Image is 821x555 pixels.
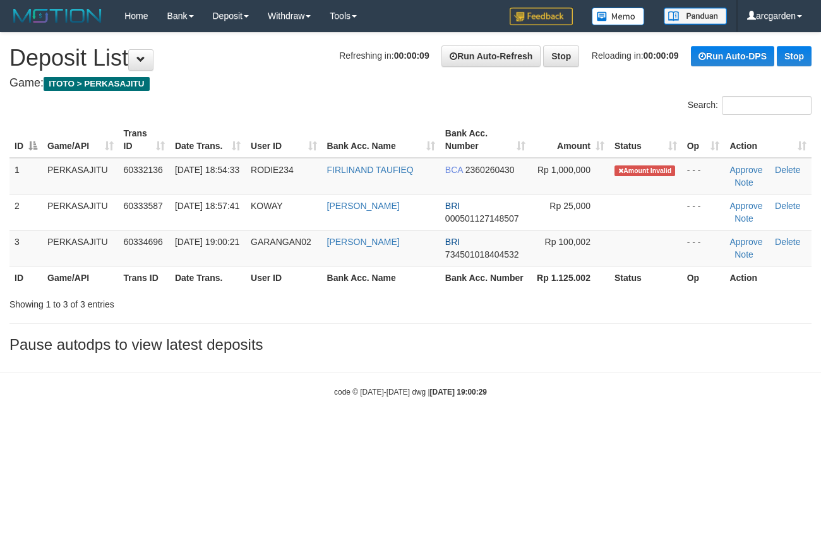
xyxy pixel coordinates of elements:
[441,45,541,67] a: Run Auto-Refresh
[609,122,682,158] th: Status: activate to sort column ascending
[688,96,812,115] label: Search:
[9,158,42,194] td: 1
[775,165,800,175] a: Delete
[9,266,42,289] th: ID
[682,266,725,289] th: Op
[545,237,590,247] span: Rp 100,002
[440,122,530,158] th: Bank Acc. Number: activate to sort column ascending
[430,388,487,397] strong: [DATE] 19:00:29
[327,201,400,211] a: [PERSON_NAME]
[445,237,460,247] span: BRI
[775,237,800,247] a: Delete
[175,237,239,247] span: [DATE] 19:00:21
[734,249,753,260] a: Note
[614,165,675,176] span: Amount is not matched
[682,194,725,230] td: - - -
[734,177,753,188] a: Note
[9,45,812,71] h1: Deposit List
[445,249,519,260] span: Copy 734501018404532 to clipboard
[42,122,119,158] th: Game/API: activate to sort column ascending
[530,122,609,158] th: Amount: activate to sort column ascending
[42,158,119,194] td: PERKASAJITU
[777,46,812,66] a: Stop
[42,230,119,266] td: PERKASAJITU
[9,293,333,311] div: Showing 1 to 3 of 3 entries
[170,266,246,289] th: Date Trans.
[124,237,163,247] span: 60334696
[44,77,150,91] span: ITOTO > PERKASAJITU
[664,8,727,25] img: panduan.png
[530,266,609,289] th: Rp 1.125.002
[334,388,487,397] small: code © [DATE]-[DATE] dwg |
[510,8,573,25] img: Feedback.jpg
[9,122,42,158] th: ID: activate to sort column descending
[682,230,725,266] td: - - -
[734,213,753,224] a: Note
[124,165,163,175] span: 60332136
[322,122,440,158] th: Bank Acc. Name: activate to sort column ascending
[682,158,725,194] td: - - -
[609,266,682,289] th: Status
[9,337,812,353] h3: Pause autodps to view latest deposits
[175,165,239,175] span: [DATE] 18:54:33
[251,201,283,211] span: KOWAY
[175,201,239,211] span: [DATE] 18:57:41
[729,165,762,175] a: Approve
[440,266,530,289] th: Bank Acc. Number
[592,51,679,61] span: Reloading in:
[644,51,679,61] strong: 00:00:09
[119,122,170,158] th: Trans ID: activate to sort column ascending
[592,8,645,25] img: Button%20Memo.svg
[9,6,105,25] img: MOTION_logo.png
[42,194,119,230] td: PERKASAJITU
[775,201,800,211] a: Delete
[445,201,460,211] span: BRI
[246,122,322,158] th: User ID: activate to sort column ascending
[445,165,463,175] span: BCA
[246,266,322,289] th: User ID
[124,201,163,211] span: 60333587
[9,77,812,90] h4: Game:
[119,266,170,289] th: Trans ID
[445,213,519,224] span: Copy 000501127148507 to clipboard
[9,194,42,230] td: 2
[543,45,579,67] a: Stop
[251,237,311,247] span: GARANGAN02
[537,165,590,175] span: Rp 1,000,000
[322,266,440,289] th: Bank Acc. Name
[722,96,812,115] input: Search:
[724,266,812,289] th: Action
[729,201,762,211] a: Approve
[729,237,762,247] a: Approve
[9,230,42,266] td: 3
[724,122,812,158] th: Action: activate to sort column ascending
[339,51,429,61] span: Refreshing in:
[170,122,246,158] th: Date Trans.: activate to sort column ascending
[327,237,400,247] a: [PERSON_NAME]
[682,122,725,158] th: Op: activate to sort column ascending
[42,266,119,289] th: Game/API
[691,46,774,66] a: Run Auto-DPS
[394,51,429,61] strong: 00:00:09
[251,165,294,175] span: RODIE234
[549,201,590,211] span: Rp 25,000
[327,165,414,175] a: FIRLINAND TAUFIEQ
[465,165,515,175] span: Copy 2360260430 to clipboard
